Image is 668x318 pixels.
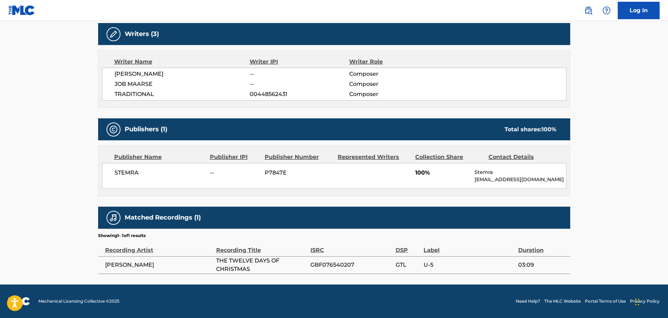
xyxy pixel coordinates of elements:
[516,298,540,304] a: Need Help?
[125,214,201,222] h5: Matched Recordings (1)
[349,80,440,88] span: Composer
[518,239,567,254] div: Duration
[424,261,514,269] span: U-5
[349,70,440,78] span: Composer
[216,257,307,273] span: THE TWELVE DAYS OF CHRISTMAS
[415,153,483,161] div: Collection Share
[265,169,332,177] span: P7847E
[584,6,593,15] img: search
[115,169,205,177] span: STEMRA
[114,58,250,66] div: Writer Name
[475,169,566,176] p: Stemra
[210,169,259,177] span: --
[424,239,514,254] div: Label
[109,214,118,222] img: Matched Recordings
[630,298,660,304] a: Privacy Policy
[38,298,119,304] span: Mechanical Licensing Collective © 2025
[544,298,581,304] a: The MLC Website
[633,284,668,318] iframe: Chat Widget
[310,239,392,254] div: ISRC
[114,153,205,161] div: Publisher Name
[115,70,250,78] span: [PERSON_NAME]
[618,2,660,19] a: Log In
[600,3,614,17] div: Help
[585,298,626,304] a: Portal Terms of Use
[396,261,420,269] span: GTL
[518,261,567,269] span: 03:09
[125,30,159,38] h5: Writers (3)
[115,80,250,88] span: JOB MAARSE
[216,239,307,254] div: Recording Title
[349,90,440,98] span: Composer
[581,3,595,17] a: Public Search
[8,297,30,305] img: logo
[250,90,349,98] span: 00448562431
[109,125,118,134] img: Publishers
[109,30,118,38] img: Writers
[396,239,420,254] div: DSP
[542,126,556,133] span: 100 %
[250,70,349,78] span: --
[349,58,440,66] div: Writer Role
[250,58,349,66] div: Writer IPI
[105,239,213,254] div: Recording Artist
[505,125,556,134] div: Total shares:
[250,80,349,88] span: --
[489,153,556,161] div: Contact Details
[98,232,146,239] p: Showing 1 - 1 of 1 results
[602,6,611,15] img: help
[635,291,639,312] div: Drag
[415,169,469,177] span: 100%
[125,125,167,133] h5: Publishers (1)
[310,261,392,269] span: GBF076540207
[265,153,332,161] div: Publisher Number
[115,90,250,98] span: TRADITIONAL
[475,176,566,183] p: [EMAIL_ADDRESS][DOMAIN_NAME]
[338,153,410,161] div: Represented Writers
[105,261,213,269] span: [PERSON_NAME]
[210,153,259,161] div: Publisher IPI
[8,5,35,15] img: MLC Logo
